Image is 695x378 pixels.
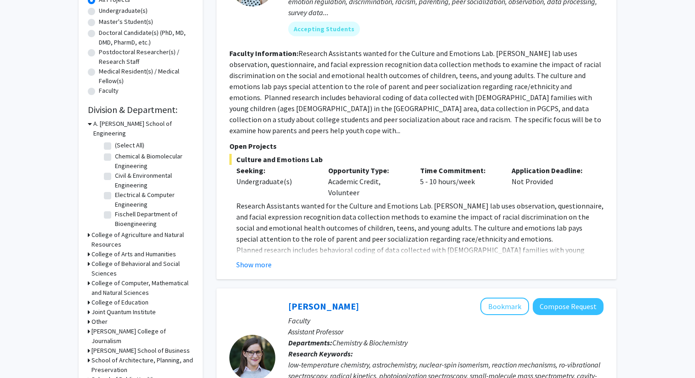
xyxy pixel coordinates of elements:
label: Chemical & Biomolecular Engineering [115,152,191,171]
p: Faculty [288,315,604,326]
button: Compose Request to Leah Dodson [533,298,604,315]
label: Postdoctoral Researcher(s) / Research Staff [99,47,194,67]
a: [PERSON_NAME] [288,300,359,312]
p: Time Commitment: [420,165,498,176]
label: Civil & Environmental Engineering [115,171,191,190]
h3: A. [PERSON_NAME] School of Engineering [93,119,194,138]
button: Show more [236,259,272,270]
h3: [PERSON_NAME] College of Journalism [91,327,194,346]
b: Departments: [288,338,332,347]
h3: College of Agriculture and Natural Resources [91,230,194,249]
p: Opportunity Type: [328,165,406,176]
label: Undergraduate(s) [99,6,148,16]
h3: College of Behavioral and Social Sciences [91,259,194,278]
div: Undergraduate(s) [236,176,314,187]
p: Open Projects [229,141,604,152]
p: Seeking: [236,165,314,176]
fg-read-more: Research Assistants wanted for the Culture and Emotions Lab. [PERSON_NAME] lab uses observation, ... [229,49,601,135]
label: (Select All) [115,141,144,150]
label: Faculty [99,86,119,96]
b: Research Keywords: [288,349,353,358]
h3: College of Education [91,298,148,307]
mat-chip: Accepting Students [288,22,360,36]
div: 5 - 10 hours/week [413,165,505,198]
label: Materials Science & Engineering [115,229,191,248]
h3: College of Computer, Mathematical and Natural Sciences [91,278,194,298]
label: Doctoral Candidate(s) (PhD, MD, DMD, PharmD, etc.) [99,28,194,47]
p: Research Assistants wanted for the Culture and Emotions Lab. [PERSON_NAME] lab uses observation, ... [236,200,604,244]
span: Culture and Emotions Lab [229,154,604,165]
p: Application Deadline: [512,165,590,176]
iframe: Chat [7,337,39,371]
label: Fischell Department of Bioengineering [115,209,191,229]
h3: School of Architecture, Planning, and Preservation [91,355,194,375]
b: Faculty Information: [229,49,298,58]
h3: Other [91,317,108,327]
h3: Joint Quantum Institute [91,307,156,317]
label: Master's Student(s) [99,17,153,27]
label: Medical Resident(s) / Medical Fellow(s) [99,67,194,86]
h3: College of Arts and Humanities [91,249,176,259]
div: Academic Credit, Volunteer [321,165,413,198]
span: Chemistry & Biochemistry [332,338,408,347]
h2: Division & Department: [88,104,194,115]
p: Planned research includes behavioral coding of data collected with [DEMOGRAPHIC_DATA] families wi... [236,244,604,299]
h3: [PERSON_NAME] School of Business [91,346,190,355]
div: Not Provided [505,165,597,198]
label: Electrical & Computer Engineering [115,190,191,209]
button: Add Leah Dodson to Bookmarks [480,298,529,315]
p: Assistant Professor [288,326,604,337]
